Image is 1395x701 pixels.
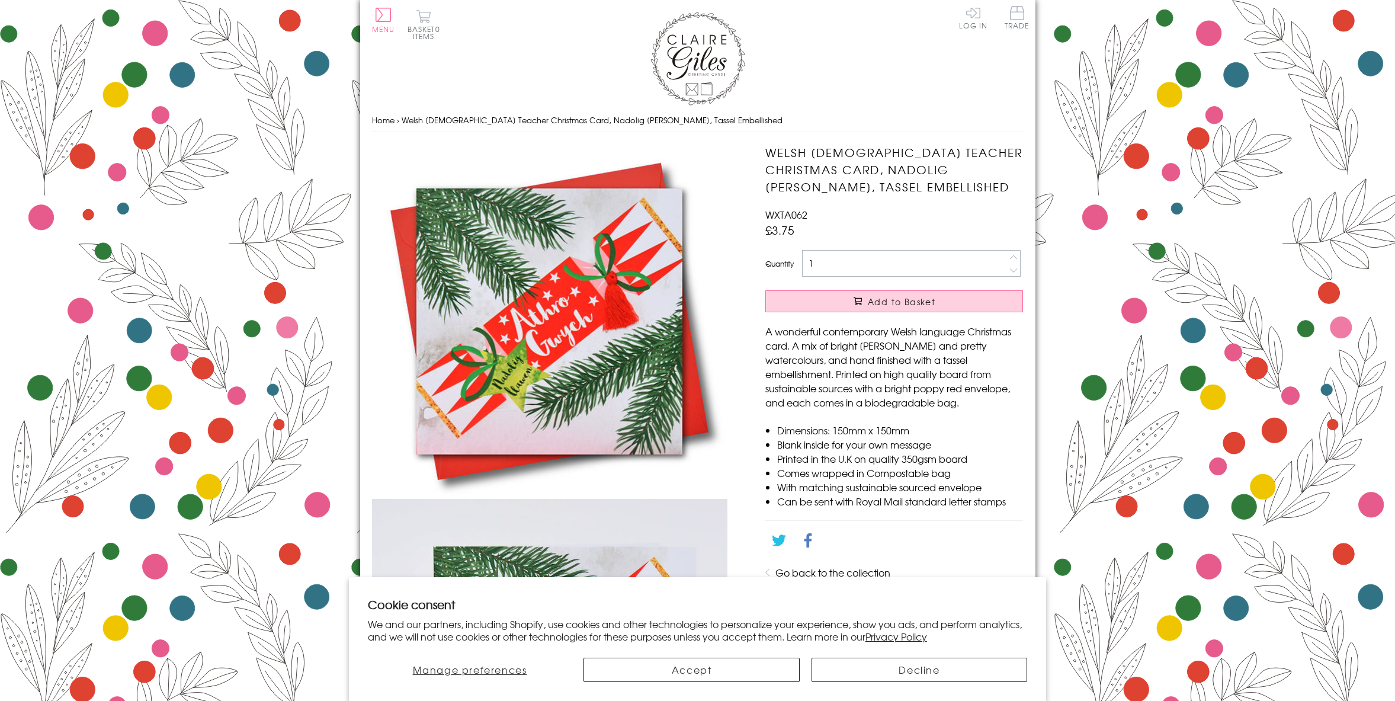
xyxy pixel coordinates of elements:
[650,12,745,105] img: Claire Giles Greetings Cards
[372,144,727,499] img: Welsh Male Teacher Christmas Card, Nadolig Llawen Athro, Tassel Embellished
[765,324,1023,409] p: A wonderful contemporary Welsh language Christmas card. A mix of bright [PERSON_NAME] and pretty ...
[372,24,395,34] span: Menu
[765,207,807,222] span: WXTA062
[777,480,1023,494] li: With matching sustainable sourced envelope
[765,222,794,238] span: £3.75
[368,596,1028,613] h2: Cookie consent
[368,658,572,682] button: Manage preferences
[777,452,1023,466] li: Printed in the U.K on quality 350gsm board
[765,258,794,269] label: Quantity
[765,290,1023,312] button: Add to Basket
[777,494,1023,508] li: Can be sent with Royal Mail standard letter stamps
[397,114,399,126] span: ›
[868,296,935,308] span: Add to Basket
[413,24,440,41] span: 0 items
[408,9,440,40] button: Basket0 items
[583,658,799,682] button: Accept
[372,108,1024,133] nav: breadcrumbs
[372,8,395,33] button: Menu
[368,618,1028,643] p: We and our partners, including Shopify, use cookies and other technologies to personalize your ex...
[402,114,783,126] span: Welsh [DEMOGRAPHIC_DATA] Teacher Christmas Card, Nadolig [PERSON_NAME], Tassel Embellished
[812,658,1027,682] button: Decline
[765,144,1023,195] h1: Welsh [DEMOGRAPHIC_DATA] Teacher Christmas Card, Nadolig [PERSON_NAME], Tassel Embellished
[413,662,527,677] span: Manage preferences
[777,437,1023,452] li: Blank inside for your own message
[1005,6,1030,31] a: Trade
[775,565,890,580] a: Go back to the collection
[372,114,395,126] a: Home
[777,466,1023,480] li: Comes wrapped in Compostable bag
[1005,6,1030,29] span: Trade
[959,6,987,29] a: Log In
[777,423,1023,437] li: Dimensions: 150mm x 150mm
[865,629,927,644] a: Privacy Policy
